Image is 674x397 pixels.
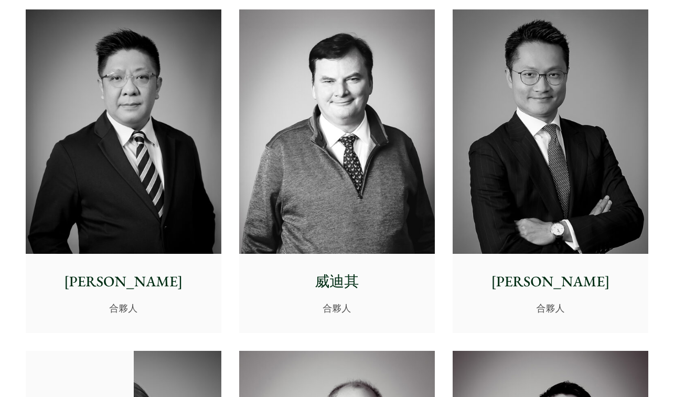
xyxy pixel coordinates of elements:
[248,271,426,293] p: 威迪其
[239,9,435,334] a: 威迪其 合夥人
[26,9,221,334] a: [PERSON_NAME] 合夥人
[453,9,648,334] a: [PERSON_NAME] 合夥人
[461,301,640,315] p: 合夥人
[34,271,213,293] p: [PERSON_NAME]
[34,301,213,315] p: 合夥人
[248,301,426,315] p: 合夥人
[461,271,640,293] p: [PERSON_NAME]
